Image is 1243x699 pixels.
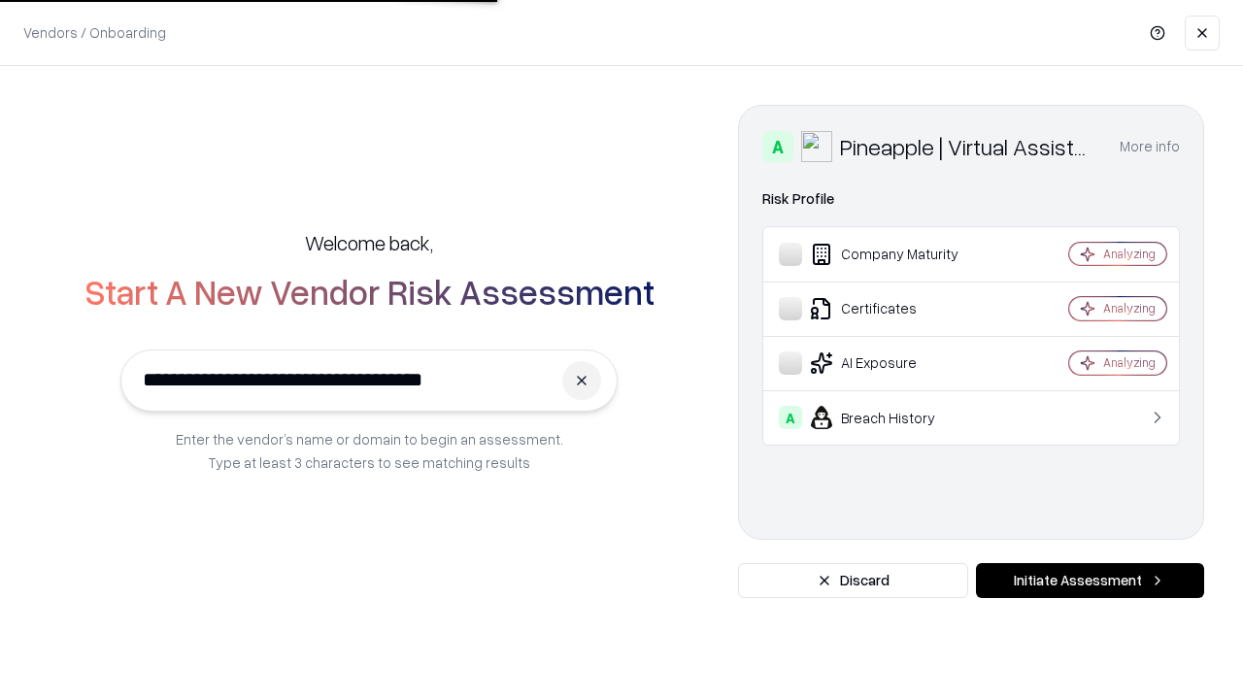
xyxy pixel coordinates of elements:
[801,131,832,162] img: Pineapple | Virtual Assistant Agency
[779,351,1011,375] div: AI Exposure
[1103,300,1156,316] div: Analyzing
[1103,354,1156,371] div: Analyzing
[305,229,433,256] h5: Welcome back,
[738,563,968,598] button: Discard
[779,406,1011,429] div: Breach History
[976,563,1204,598] button: Initiate Assessment
[84,272,655,311] h2: Start A New Vendor Risk Assessment
[840,131,1096,162] div: Pineapple | Virtual Assistant Agency
[779,243,1011,266] div: Company Maturity
[762,187,1180,211] div: Risk Profile
[1120,129,1180,164] button: More info
[1103,246,1156,262] div: Analyzing
[176,427,563,474] p: Enter the vendor’s name or domain to begin an assessment. Type at least 3 characters to see match...
[762,131,793,162] div: A
[779,297,1011,320] div: Certificates
[23,22,166,43] p: Vendors / Onboarding
[779,406,802,429] div: A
